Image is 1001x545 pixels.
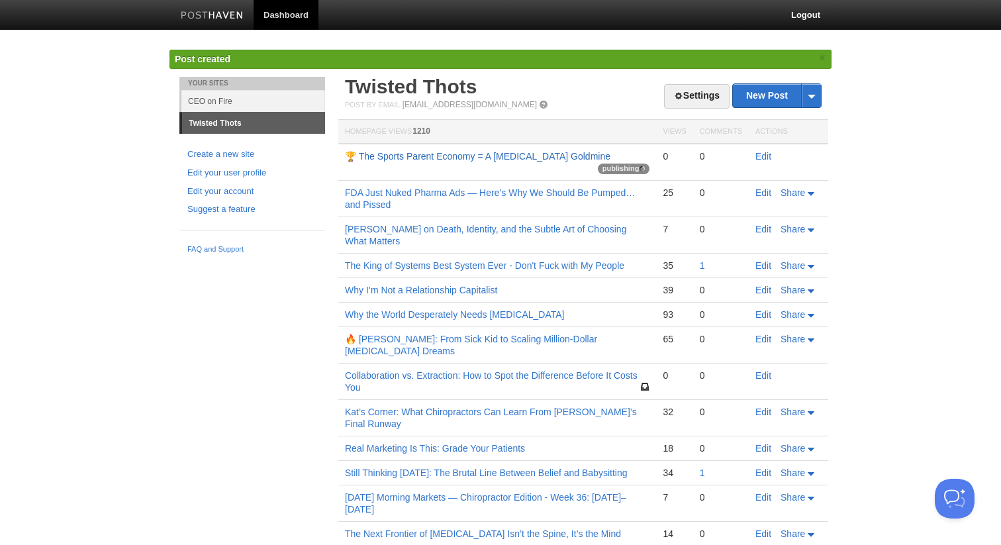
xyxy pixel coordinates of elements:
[182,113,325,134] a: Twisted Thots
[781,224,805,234] span: Share
[338,120,656,144] th: Homepage Views
[781,468,805,478] span: Share
[755,151,771,162] a: Edit
[181,90,325,112] a: CEO on Fire
[345,309,564,320] a: Why the World Desperately Needs [MEDICAL_DATA]
[175,54,230,64] span: Post created
[755,334,771,344] a: Edit
[663,223,686,235] div: 7
[781,187,805,198] span: Share
[700,309,742,321] div: 0
[781,309,805,320] span: Share
[755,224,771,234] a: Edit
[345,370,638,393] a: Collaboration vs. Extraction: How to Spot the Difference Before It Costs You
[781,528,805,539] span: Share
[755,443,771,454] a: Edit
[181,11,244,21] img: Posthaven-bar
[663,491,686,503] div: 7
[664,84,730,109] a: Settings
[700,468,705,478] a: 1
[663,150,686,162] div: 0
[663,333,686,345] div: 65
[345,285,497,295] a: Why I’m Not a Relationship Capitalist
[781,334,805,344] span: Share
[700,370,742,381] div: 0
[700,284,742,296] div: 0
[663,406,686,418] div: 32
[345,101,400,109] span: Post by Email
[700,491,742,503] div: 0
[755,407,771,417] a: Edit
[781,407,805,417] span: Share
[700,260,705,271] a: 1
[345,492,626,515] a: [DATE] Morning Markets — Chiropractor Edition - Week 36: [DATE]–[DATE]
[755,528,771,539] a: Edit
[640,166,645,172] img: loading-tiny-gray.gif
[187,166,317,180] a: Edit your user profile
[187,185,317,199] a: Edit your account
[700,442,742,454] div: 0
[755,370,771,381] a: Edit
[781,443,805,454] span: Share
[663,467,686,479] div: 34
[412,126,430,136] span: 1210
[663,284,686,296] div: 39
[781,492,805,503] span: Share
[781,260,805,271] span: Share
[781,285,805,295] span: Share
[700,333,742,345] div: 0
[345,187,635,210] a: FDA Just Nuked Pharma Ads — Here’s Why We Should Be Pumped… and Pissed
[656,120,692,144] th: Views
[755,492,771,503] a: Edit
[755,309,771,320] a: Edit
[755,187,771,198] a: Edit
[816,50,828,66] a: ×
[345,407,637,429] a: Kat’s Corner: What Chiropractors Can Learn From [PERSON_NAME]’s Final Runway
[663,442,686,454] div: 18
[345,151,610,162] a: 🏆 The Sports Parent Economy = A [MEDICAL_DATA] Goldmine
[700,150,742,162] div: 0
[187,148,317,162] a: Create a new site
[663,309,686,321] div: 93
[598,164,650,174] span: publishing
[755,260,771,271] a: Edit
[345,443,525,454] a: Real Marketing Is This: Grade Your Patients
[700,223,742,235] div: 0
[345,334,597,356] a: 🔥 [PERSON_NAME]: From Sick Kid to Scaling Million-Dollar [MEDICAL_DATA] Dreams
[663,528,686,540] div: 14
[700,406,742,418] div: 0
[345,468,627,478] a: Still Thinking [DATE]: The Brutal Line Between Belief and Babysitting
[345,260,624,271] a: The King of Systems Best System Ever - Don't Fuck with My People
[403,100,537,109] a: [EMAIL_ADDRESS][DOMAIN_NAME]
[663,370,686,381] div: 0
[663,260,686,272] div: 35
[935,479,975,519] iframe: Help Scout Beacon - Open
[187,203,317,217] a: Suggest a feature
[345,528,621,539] a: The Next Frontier of [MEDICAL_DATA] Isn’t the Spine, It’s the Mind
[700,528,742,540] div: 0
[693,120,749,144] th: Comments
[179,77,325,90] li: Your Sites
[755,468,771,478] a: Edit
[663,187,686,199] div: 25
[749,120,828,144] th: Actions
[700,187,742,199] div: 0
[755,285,771,295] a: Edit
[733,84,821,107] a: New Post
[345,75,477,97] a: Twisted Thots
[345,224,626,246] a: [PERSON_NAME] on Death, Identity, and the Subtle Art of Choosing What Matters
[187,244,317,256] a: FAQ and Support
